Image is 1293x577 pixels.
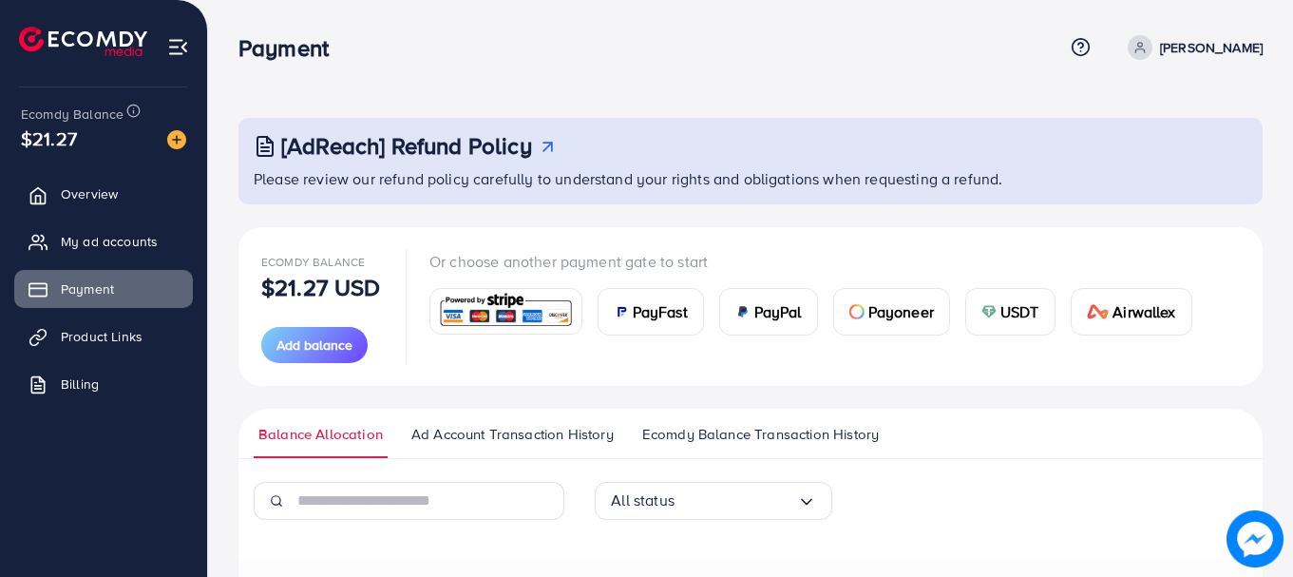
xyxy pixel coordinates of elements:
h3: Payment [238,34,344,62]
a: Payment [14,270,193,308]
button: Add balance [261,327,368,363]
p: $21.27 USD [261,276,381,298]
img: card [614,304,629,319]
a: cardPayoneer [833,288,950,336]
p: Please review our refund policy carefully to understand your rights and obligations when requesti... [254,167,1251,190]
img: card [849,304,865,319]
img: card [735,304,751,319]
a: cardPayPal [719,288,818,336]
a: Billing [14,365,193,403]
img: card [436,291,576,332]
img: card [981,304,997,319]
span: My ad accounts [61,232,158,251]
a: Overview [14,175,193,213]
a: cardPayFast [598,288,704,336]
img: image [1226,510,1283,567]
span: USDT [1000,300,1039,323]
span: Payoneer [868,300,934,323]
a: cardAirwallex [1071,288,1192,336]
img: card [1087,304,1110,319]
p: [PERSON_NAME] [1160,36,1263,59]
a: [PERSON_NAME] [1120,35,1263,60]
div: Search for option [595,482,832,520]
span: $21.27 [21,125,77,152]
span: Overview [61,184,118,203]
span: PayFast [633,300,688,323]
a: card [429,288,582,335]
img: menu [167,36,189,58]
span: Ecomdy Balance Transaction History [642,424,879,445]
span: Add balance [276,336,352,355]
span: All status [611,486,675,515]
span: Billing [61,375,99,394]
a: My ad accounts [14,222,193,260]
span: PayPal [754,300,802,323]
p: Or choose another payment gate to start [429,250,1207,273]
h3: [AdReach] Refund Policy [281,132,532,160]
span: Airwallex [1112,300,1175,323]
span: Payment [61,279,114,298]
img: logo [19,27,147,56]
input: Search for option [675,486,797,515]
span: Ad Account Transaction History [411,424,614,445]
span: Balance Allocation [258,424,383,445]
a: cardUSDT [965,288,1055,336]
img: image [167,130,186,149]
span: Ecomdy Balance [261,254,365,270]
a: Product Links [14,317,193,356]
span: Ecomdy Balance [21,105,124,124]
span: Product Links [61,327,143,346]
